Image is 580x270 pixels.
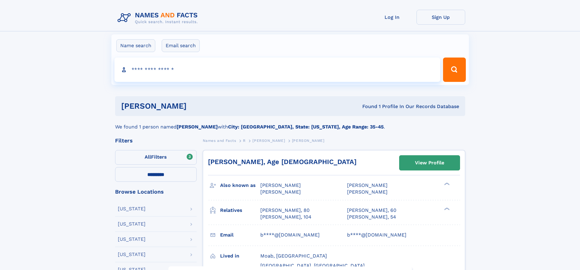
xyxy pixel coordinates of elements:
[260,253,327,259] span: Moab, [GEOGRAPHIC_DATA]
[208,158,357,166] a: [PERSON_NAME], Age [DEMOGRAPHIC_DATA]
[260,263,365,268] span: [GEOGRAPHIC_DATA], [GEOGRAPHIC_DATA]
[145,154,151,160] span: All
[399,156,460,170] a: View Profile
[220,205,260,216] h3: Relatives
[347,214,396,220] a: [PERSON_NAME], 54
[347,182,388,188] span: [PERSON_NAME]
[118,206,146,211] div: [US_STATE]
[347,207,396,214] a: [PERSON_NAME], 60
[443,207,450,211] div: ❯
[243,139,246,143] span: R
[417,10,465,25] a: Sign Up
[115,10,203,26] img: Logo Names and Facts
[243,137,246,144] a: R
[274,103,459,110] div: Found 1 Profile In Our Records Database
[415,156,444,170] div: View Profile
[203,137,236,144] a: Names and Facts
[115,138,197,143] div: Filters
[220,230,260,240] h3: Email
[292,139,325,143] span: [PERSON_NAME]
[118,222,146,226] div: [US_STATE]
[121,102,275,110] h1: [PERSON_NAME]
[115,116,465,131] div: We found 1 person named with .
[162,39,200,52] label: Email search
[443,58,466,82] button: Search Button
[114,58,441,82] input: search input
[252,139,285,143] span: [PERSON_NAME]
[260,189,301,195] span: [PERSON_NAME]
[228,124,384,130] b: City: [GEOGRAPHIC_DATA], State: [US_STATE], Age Range: 35-45
[116,39,155,52] label: Name search
[252,137,285,144] a: [PERSON_NAME]
[368,10,417,25] a: Log In
[443,182,450,186] div: ❯
[220,251,260,261] h3: Lived in
[347,189,388,195] span: [PERSON_NAME]
[220,180,260,191] h3: Also known as
[115,150,197,165] label: Filters
[260,207,310,214] a: [PERSON_NAME], 80
[260,214,311,220] a: [PERSON_NAME], 104
[260,182,301,188] span: [PERSON_NAME]
[115,189,197,195] div: Browse Locations
[118,252,146,257] div: [US_STATE]
[118,237,146,242] div: [US_STATE]
[177,124,218,130] b: [PERSON_NAME]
